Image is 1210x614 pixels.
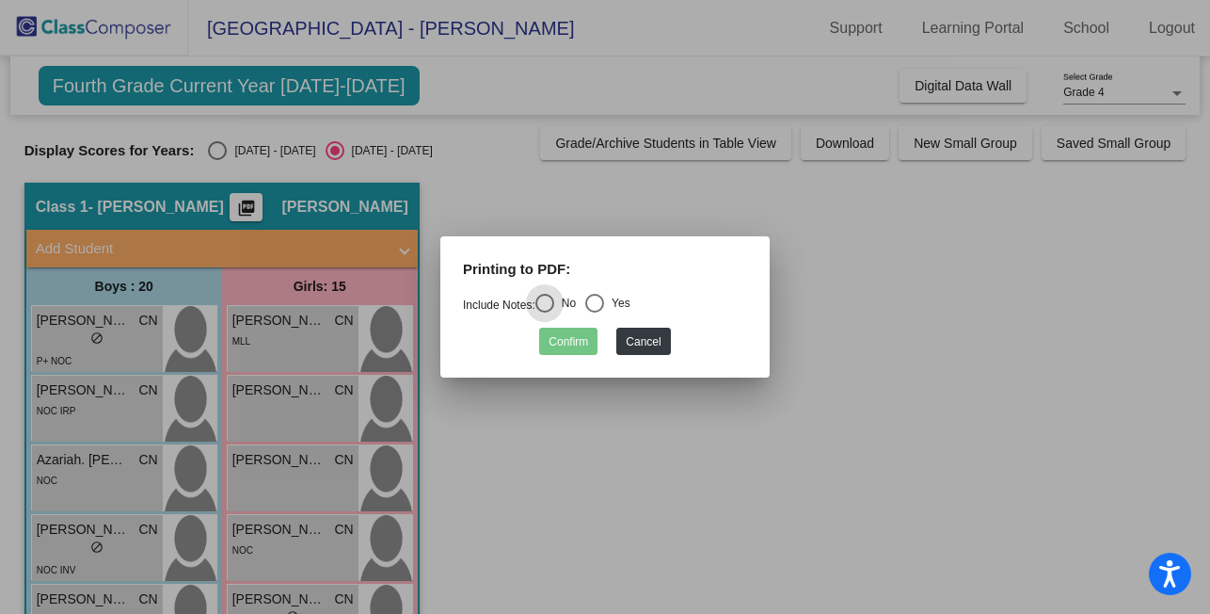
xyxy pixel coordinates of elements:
[463,299,630,312] mat-radio-group: Select an option
[463,259,570,281] label: Printing to PDF:
[554,295,576,312] div: No
[539,328,597,355] button: Confirm
[604,295,630,312] div: Yes
[463,299,535,312] a: Include Notes:
[616,328,670,355] button: Cancel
